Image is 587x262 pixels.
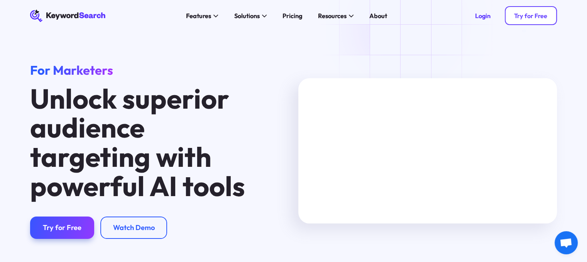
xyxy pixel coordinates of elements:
[43,223,81,232] div: Try for Free
[277,10,307,22] a: Pricing
[186,11,211,21] div: Features
[318,11,346,21] div: Resources
[30,62,113,78] span: For Marketers
[465,6,500,25] a: Login
[475,12,491,20] div: Login
[555,231,578,254] a: Відкритий чат
[514,12,547,20] div: Try for Free
[30,217,94,238] a: Try for Free
[113,223,155,232] div: Watch Demo
[364,10,392,22] a: About
[298,78,557,223] iframe: KeywordSearch Homepage Welcome
[283,11,302,21] div: Pricing
[369,11,387,21] div: About
[505,6,557,25] a: Try for Free
[30,84,257,201] h1: Unlock superior audience targeting with powerful AI tools
[234,11,259,21] div: Solutions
